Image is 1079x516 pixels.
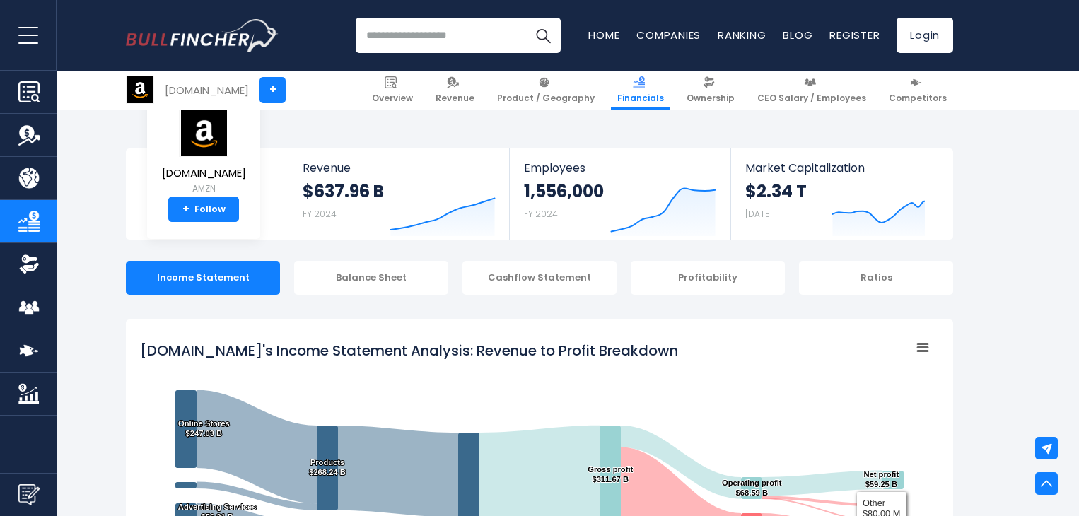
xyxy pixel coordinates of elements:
[718,28,766,42] a: Ranking
[436,93,474,104] span: Revenue
[897,18,953,53] a: Login
[294,261,448,295] div: Balance Sheet
[524,161,716,175] span: Employees
[168,197,239,222] a: +Follow
[745,161,938,175] span: Market Capitalization
[140,341,678,360] tspan: [DOMAIN_NAME]'s Income Statement Analysis: Revenue to Profit Breakdown
[126,19,278,52] a: Go to homepage
[178,419,230,438] text: Online Stores $247.03 B
[751,71,873,110] a: CEO Salary / Employees
[631,261,785,295] div: Profitability
[611,71,670,110] a: Financials
[510,148,730,240] a: Employees 1,556,000 FY 2024
[259,77,286,103] a: +
[680,71,741,110] a: Ownership
[889,93,947,104] span: Competitors
[161,109,247,197] a: [DOMAIN_NAME] AMZN
[525,18,561,53] button: Search
[687,93,735,104] span: Ownership
[309,458,346,476] text: Products $268.24 B
[303,180,384,202] strong: $637.96 B
[126,261,280,295] div: Income Statement
[162,182,246,195] small: AMZN
[731,148,952,240] a: Market Capitalization $2.34 T [DATE]
[366,71,419,110] a: Overview
[588,28,619,42] a: Home
[783,28,812,42] a: Blog
[863,470,899,488] text: Net profit $59.25 B
[745,208,772,220] small: [DATE]
[303,208,337,220] small: FY 2024
[303,161,496,175] span: Revenue
[722,479,782,497] text: Operating profit $68.59 B
[127,76,153,103] img: AMZN logo
[182,203,189,216] strong: +
[18,254,40,275] img: Ownership
[288,148,510,240] a: Revenue $637.96 B FY 2024
[179,110,228,157] img: AMZN logo
[757,93,866,104] span: CEO Salary / Employees
[799,261,953,295] div: Ratios
[491,71,601,110] a: Product / Geography
[162,168,246,180] span: [DOMAIN_NAME]
[372,93,413,104] span: Overview
[882,71,953,110] a: Competitors
[745,180,807,202] strong: $2.34 T
[636,28,701,42] a: Companies
[588,465,633,483] text: Gross profit $311.67 B
[829,28,880,42] a: Register
[524,208,558,220] small: FY 2024
[524,180,604,202] strong: 1,556,000
[617,93,664,104] span: Financials
[429,71,481,110] a: Revenue
[126,19,279,52] img: Bullfincher logo
[165,82,249,98] div: [DOMAIN_NAME]
[462,261,617,295] div: Cashflow Statement
[497,93,595,104] span: Product / Geography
